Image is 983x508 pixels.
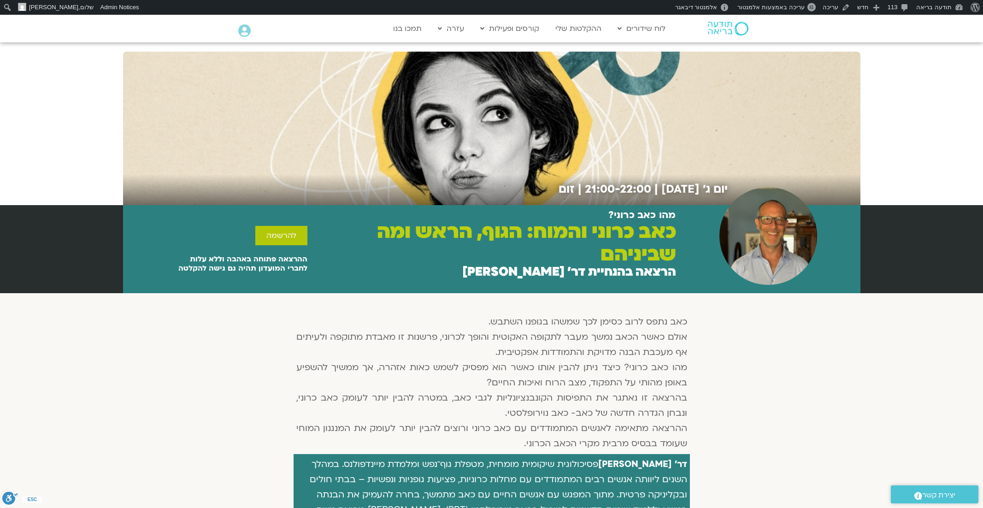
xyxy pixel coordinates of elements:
img: Untitled design (4) [719,187,817,285]
h2: מהו כאב כרוני? [608,210,676,221]
span: להרשמה [266,231,296,240]
a: לוח שידורים [613,20,670,37]
a: עזרה [433,20,469,37]
div: כאב נתפס לרוב כסימן לכך שמשהו בגופנו השתבש. אולם כאשר הכאב נמשך מעבר לתקופה האקוטית והופך לכרוני,... [294,312,690,454]
a: תמכו בנו [388,20,426,37]
a: להרשמה [255,226,307,245]
span: [PERSON_NAME] [29,4,78,11]
p: ההרצאה פתוחה באהבה וללא עלות לחברי המועדון תהיה גם גישה להקלטה [123,254,307,273]
a: קורסים ופעילות [476,20,544,37]
a: יצירת קשר [891,485,978,503]
img: תודעה בריאה [708,22,748,35]
h2: יום ג׳ [DATE] | 21:00-22:00 | זום [123,183,728,196]
h2: כאב כרוני והמוח: הגוף, הראש ומה שביניהם [307,220,676,266]
h2: הרצאה בהנחיית דר׳ [PERSON_NAME] [462,265,676,279]
span: עריכה באמצעות אלמנטור [737,4,804,11]
span: יצירת קשר [922,489,955,502]
a: ההקלטות שלי [551,20,606,37]
strong: דר׳ [PERSON_NAME] [598,458,687,470]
